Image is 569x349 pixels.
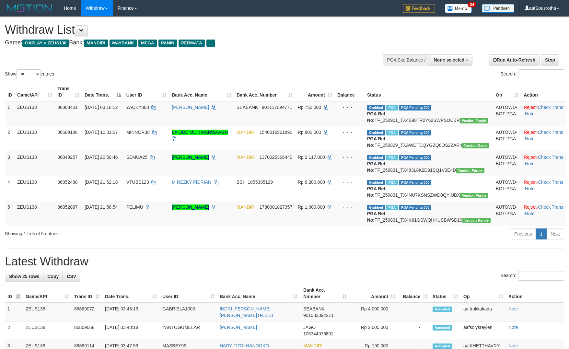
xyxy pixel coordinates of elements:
[57,130,77,135] span: 86689186
[63,271,80,282] a: CSV
[525,211,535,216] a: Note
[365,176,493,201] td: TF_250831_TX4NU7KSNSZWD0QYIUBX
[546,228,564,239] a: Next
[55,83,82,101] th: Trans ID: activate to sort column ascending
[524,130,537,135] a: Reject
[5,228,232,237] div: Showing 1 to 5 of 5 entries
[5,255,564,268] h1: Latest Withdraw
[365,201,493,226] td: TF_250831_TX4K61GSWQHKUSBWSD19
[365,151,493,176] td: TF_250831_TX483L8K2D91SQ1V3E4D
[295,83,335,101] th: Amount: activate to sort column ascending
[399,180,432,185] span: PGA Pending
[158,40,177,47] span: PANIN
[462,218,491,223] span: Vendor URL: https://trx4.1velocity.biz
[102,321,160,340] td: [DATE] 03:48:18
[521,101,566,126] td: · ·
[301,284,349,303] th: Bank Acc. Number: activate to sort column ascending
[5,3,54,13] img: MOTION_logo.png
[5,126,15,151] td: 2
[399,205,432,210] span: PGA Pending
[15,83,55,101] th: Game/API: activate to sort column ascending
[5,176,15,201] td: 4
[9,274,39,279] span: Show 25 rows
[260,204,292,210] span: Copy 1780001827357 to clipboard
[461,303,506,321] td: aaftrukkakada
[433,343,452,349] span: Accepted
[367,111,387,123] b: PGA Ref. No:
[85,204,118,210] span: [DATE] 21:58:54
[433,307,452,312] span: Accepted
[399,130,432,135] span: PGA Pending
[518,69,564,79] input: Search:
[521,83,566,101] th: Action
[403,4,435,13] img: Feedback.jpg
[5,284,23,303] th: ID: activate to sort column descending
[303,325,316,330] span: JAGO
[57,105,77,110] span: 86868401
[493,151,521,176] td: AUTOWD-BOT-PGA
[172,204,209,210] a: [PERSON_NAME]
[126,180,149,185] span: VTUBE123
[349,321,398,340] td: Rp 2,005,000
[206,40,215,47] span: ...
[298,155,325,160] span: Rp 2.117.000
[524,105,537,110] a: Reject
[398,303,430,321] td: -
[5,23,373,36] h1: Withdraw List
[85,180,118,185] span: [DATE] 21:52:18
[260,155,292,160] span: Copy 1370025366440 to clipboard
[72,321,102,340] td: 86869068
[84,40,108,47] span: MANDIRI
[508,306,518,311] a: Note
[303,313,333,318] span: Copy 901083394211 to clipboard
[349,303,398,321] td: Rp 4,000,000
[386,155,398,160] span: Marked by aafsreyleap
[468,2,476,7] span: 34
[260,130,292,135] span: Copy 1540016561890 to clipboard
[335,83,365,101] th: Balance
[85,105,118,110] span: [DATE] 03:18:12
[237,204,256,210] span: MANDIRI
[398,321,430,340] td: -
[303,343,322,348] span: MANDIRI
[220,325,257,330] a: [PERSON_NAME]
[367,180,385,185] span: Grabbed
[5,271,43,282] a: Show 25 rows
[383,54,429,65] div: PGA Site Balance /
[126,105,149,110] span: ZACKY868
[47,274,59,279] span: Copy
[262,105,292,110] span: Copy 901117094771 to clipboard
[298,105,321,110] span: Rp 750.000
[220,306,273,318] a: INDRI [PERSON_NAME] [PERSON_NAME]TR.KEB
[237,130,256,135] span: MANDIRI
[524,204,537,210] a: Reject
[398,284,430,303] th: Balance: activate to sort column ascending
[460,193,488,198] span: Vendor URL: https://trx4.1velocity.biz
[172,180,211,185] a: M REZKY FIDRIAN
[460,118,488,123] span: Vendor URL: https://trx4.1velocity.biz
[67,274,76,279] span: CSV
[102,303,160,321] td: [DATE] 03:48:19
[172,155,209,160] a: [PERSON_NAME]
[5,40,373,46] h4: Game: Bank:
[5,69,54,79] label: Show entries
[138,40,157,47] span: MEGA
[220,343,269,348] a: HARY FITRI HANDOKO
[461,284,506,303] th: Op: activate to sort column ascending
[172,130,228,135] a: LA ODE MUH MARWAAGU
[367,155,385,160] span: Grabbed
[386,130,398,135] span: Marked by aafkaynarin
[57,180,77,185] span: 86852488
[538,155,563,160] a: Check Trans
[57,204,77,210] span: 86852887
[15,101,55,126] td: ZEUS138
[525,111,535,116] a: Note
[23,321,72,340] td: ZEUS138
[365,83,493,101] th: Status
[234,83,295,101] th: Bank Acc. Number: activate to sort column ascending
[43,271,63,282] a: Copy
[501,69,564,79] label: Search:
[367,130,385,135] span: Grabbed
[434,57,465,63] span: None selected
[386,180,398,185] span: Marked by aafsolysreylen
